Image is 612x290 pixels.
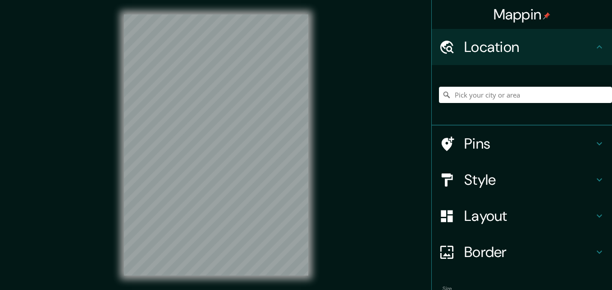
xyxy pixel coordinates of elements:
[432,198,612,234] div: Layout
[439,87,612,103] input: Pick your city or area
[432,29,612,65] div: Location
[432,126,612,162] div: Pins
[124,14,308,276] canvas: Map
[464,171,594,189] h4: Style
[464,243,594,261] h4: Border
[432,234,612,270] div: Border
[432,162,612,198] div: Style
[543,12,550,19] img: pin-icon.png
[493,5,551,23] h4: Mappin
[464,207,594,225] h4: Layout
[464,135,594,153] h4: Pins
[464,38,594,56] h4: Location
